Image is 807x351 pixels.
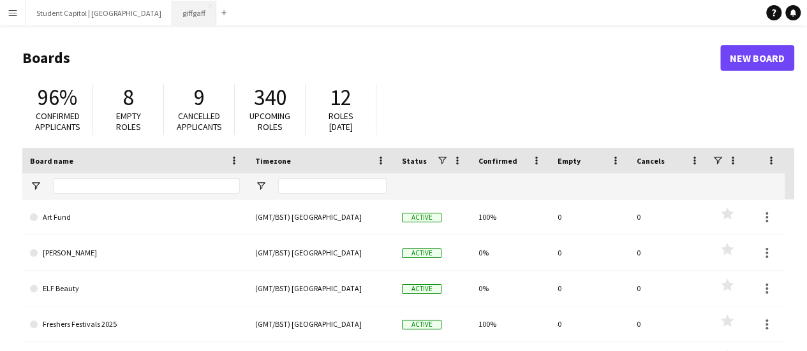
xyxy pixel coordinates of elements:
span: 96% [38,83,77,111]
div: 0 [550,235,629,270]
span: Confirmed applicants [35,110,80,133]
span: 12 [330,83,352,111]
button: Open Filter Menu [30,180,41,192]
div: 0 [550,306,629,341]
div: 0 [629,271,708,306]
button: Open Filter Menu [255,180,267,192]
h1: Boards [22,48,720,68]
div: 0 [629,306,708,341]
span: Status [402,156,427,166]
button: Student Capitol | [GEOGRAPHIC_DATA] [26,1,172,25]
div: (GMT/BST) [GEOGRAPHIC_DATA] [248,306,394,341]
div: 0 [629,199,708,234]
span: 340 [254,83,286,111]
span: Board name [30,156,73,166]
div: 0% [471,271,550,306]
div: 100% [471,306,550,341]
div: (GMT/BST) [GEOGRAPHIC_DATA] [248,199,394,234]
span: Active [402,284,441,294]
span: Upcoming roles [249,110,290,133]
span: 9 [194,83,205,111]
span: Roles [DATE] [329,110,353,133]
span: Active [402,213,441,222]
div: (GMT/BST) [GEOGRAPHIC_DATA] [248,235,394,270]
div: 0 [629,235,708,270]
input: Board name Filter Input [53,178,240,194]
span: Confirmed [478,156,517,166]
div: 0 [550,271,629,306]
input: Timezone Filter Input [278,178,387,194]
div: 100% [471,199,550,234]
span: Timezone [255,156,291,166]
div: 0% [471,235,550,270]
span: Cancels [637,156,665,166]
button: giffgaff [172,1,216,25]
a: Art Fund [30,199,240,235]
a: Freshers Festivals 2025 [30,306,240,342]
a: [PERSON_NAME] [30,235,240,271]
a: ELF Beauty [30,271,240,306]
span: Active [402,320,441,329]
span: Active [402,248,441,258]
a: New Board [720,45,794,71]
span: 8 [123,83,134,111]
span: Empty [558,156,581,166]
div: (GMT/BST) [GEOGRAPHIC_DATA] [248,271,394,306]
span: Empty roles [116,110,141,133]
div: 0 [550,199,629,234]
span: Cancelled applicants [177,110,222,133]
